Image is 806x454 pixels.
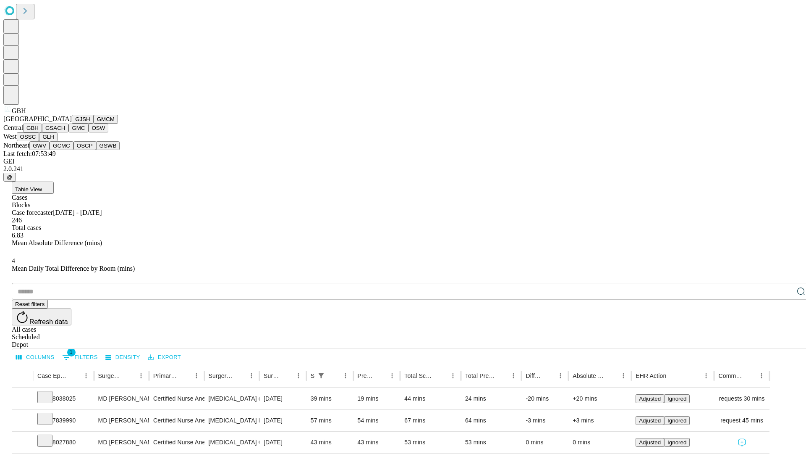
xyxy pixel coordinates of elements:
[435,370,447,382] button: Sort
[3,158,803,165] div: GEI
[50,141,73,150] button: GCMC
[17,132,39,141] button: OSSC
[80,370,92,382] button: Menu
[358,388,396,409] div: 19 mins
[12,309,71,325] button: Refresh data
[73,141,96,150] button: OSCP
[103,351,142,364] button: Density
[526,432,564,453] div: 0 mins
[15,186,42,193] span: Table View
[639,417,661,424] span: Adjusted
[94,115,118,124] button: GMCM
[618,370,629,382] button: Menu
[3,165,803,173] div: 2.0.241
[72,115,94,124] button: GJSH
[67,348,76,356] span: 1
[68,124,88,132] button: GMC
[281,370,293,382] button: Sort
[315,370,327,382] button: Show filters
[29,318,68,325] span: Refresh data
[526,388,564,409] div: -20 mins
[315,370,327,382] div: 1 active filter
[209,388,255,409] div: [MEDICAL_DATA] (EGD), FLEXIBLE, TRANSORAL, DIAGNOSTIC
[29,141,50,150] button: GWV
[664,438,690,447] button: Ignored
[374,370,386,382] button: Sort
[23,124,42,132] button: GBH
[756,370,767,382] button: Menu
[60,351,100,364] button: Show filters
[636,438,664,447] button: Adjusted
[98,432,145,453] div: MD [PERSON_NAME]
[146,351,183,364] button: Export
[153,432,200,453] div: Certified Nurse Anesthetist
[12,107,26,114] span: GBH
[526,372,542,379] div: Difference
[293,370,304,382] button: Menu
[465,388,518,409] div: 24 mins
[404,410,457,431] div: 67 mins
[98,410,145,431] div: MD [PERSON_NAME]
[667,439,686,446] span: Ignored
[16,414,29,428] button: Expand
[39,132,57,141] button: GLH
[667,417,686,424] span: Ignored
[3,142,29,149] span: Northeast
[3,173,16,182] button: @
[639,439,661,446] span: Adjusted
[264,388,302,409] div: [DATE]
[311,388,349,409] div: 39 mins
[465,372,495,379] div: Total Predicted Duration
[14,351,57,364] button: Select columns
[636,372,666,379] div: EHR Action
[16,436,29,450] button: Expand
[153,388,200,409] div: Certified Nurse Anesthetist
[358,372,374,379] div: Predicted In Room Duration
[639,396,661,402] span: Adjusted
[3,124,23,131] span: Central
[96,141,120,150] button: GSWB
[664,416,690,425] button: Ignored
[404,372,434,379] div: Total Scheduled Duration
[3,133,17,140] span: West
[447,370,459,382] button: Menu
[12,300,48,309] button: Reset filters
[311,432,349,453] div: 43 mins
[12,265,135,272] span: Mean Daily Total Difference by Room (mins)
[3,115,72,122] span: [GEOGRAPHIC_DATA]
[209,410,255,431] div: [MEDICAL_DATA] FLEXIBLE PROXIMAL DIAGNOSTIC
[234,370,246,382] button: Sort
[264,372,280,379] div: Surgery Date
[37,372,68,379] div: Case Epic Id
[465,432,518,453] div: 53 mins
[179,370,191,382] button: Sort
[526,410,564,431] div: -3 mins
[718,372,743,379] div: Comments
[664,394,690,403] button: Ignored
[606,370,618,382] button: Sort
[12,257,15,264] span: 4
[16,392,29,406] button: Expand
[573,372,605,379] div: Absolute Difference
[209,372,233,379] div: Surgery Name
[98,372,123,379] div: Surgeon Name
[37,388,90,409] div: 8038025
[720,410,763,431] span: request 45 mins
[358,432,396,453] div: 43 mins
[386,370,398,382] button: Menu
[340,370,351,382] button: Menu
[264,432,302,453] div: [DATE]
[264,410,302,431] div: [DATE]
[465,410,518,431] div: 64 mins
[358,410,396,431] div: 54 mins
[68,370,80,382] button: Sort
[311,372,314,379] div: Scheduled In Room Duration
[719,388,765,409] span: requests 30 mins
[328,370,340,382] button: Sort
[404,432,457,453] div: 53 mins
[744,370,756,382] button: Sort
[37,432,90,453] div: 8027880
[89,124,109,132] button: OSW
[12,239,102,246] span: Mean Absolute Difference (mins)
[636,394,664,403] button: Adjusted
